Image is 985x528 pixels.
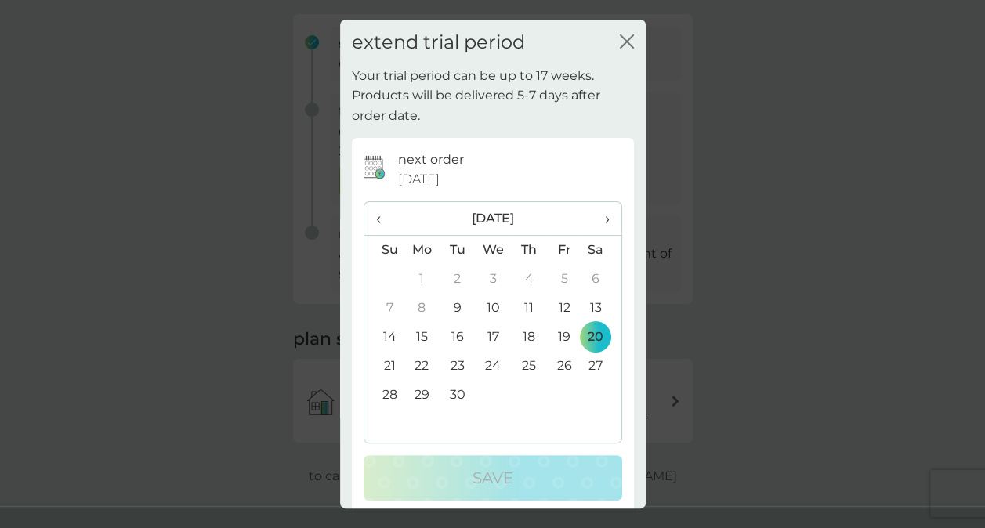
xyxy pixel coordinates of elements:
[475,352,511,381] td: 24
[581,235,621,265] th: Sa
[581,323,621,352] td: 20
[473,465,513,490] p: Save
[547,265,582,294] td: 5
[404,352,440,381] td: 22
[581,265,621,294] td: 6
[511,265,546,294] td: 4
[475,294,511,323] td: 10
[581,294,621,323] td: 13
[398,169,440,190] span: [DATE]
[475,235,511,265] th: We
[440,265,475,294] td: 2
[475,323,511,352] td: 17
[364,294,404,323] td: 7
[440,352,475,381] td: 23
[440,294,475,323] td: 9
[440,381,475,410] td: 30
[475,265,511,294] td: 3
[511,352,546,381] td: 25
[547,352,582,381] td: 26
[511,323,546,352] td: 18
[364,381,404,410] td: 28
[352,66,634,126] p: Your trial period can be up to 17 weeks. Products will be delivered 5-7 days after order date.
[547,294,582,323] td: 12
[547,235,582,265] th: Fr
[593,202,609,235] span: ›
[404,265,440,294] td: 1
[398,150,464,170] p: next order
[620,34,634,51] button: close
[404,294,440,323] td: 8
[364,235,404,265] th: Su
[547,323,582,352] td: 19
[404,202,582,236] th: [DATE]
[511,235,546,265] th: Th
[440,323,475,352] td: 16
[511,294,546,323] td: 11
[581,352,621,381] td: 27
[440,235,475,265] th: Tu
[404,323,440,352] td: 15
[352,31,525,54] h2: extend trial period
[404,381,440,410] td: 29
[376,202,393,235] span: ‹
[364,455,622,501] button: Save
[404,235,440,265] th: Mo
[364,352,404,381] td: 21
[364,323,404,352] td: 14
